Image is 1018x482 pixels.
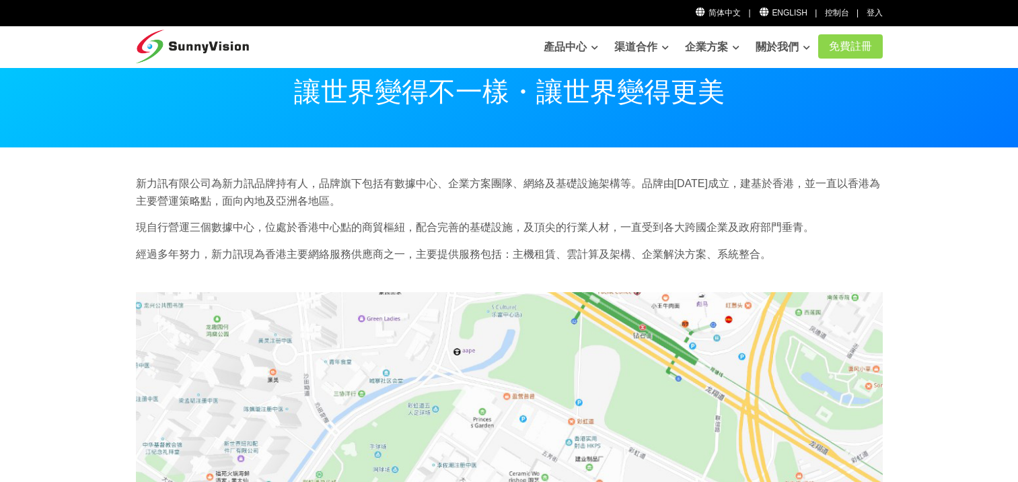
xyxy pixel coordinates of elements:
a: 渠道合作 [614,34,669,61]
a: 產品中心 [544,34,598,61]
p: 現自行營運三個數據中心，位處於香港中心點的商貿樞紐，配合完善的基礎設施，及頂尖的行業人材，一直受到各大跨國企業及政府部門垂青。 [136,219,883,236]
a: 控制台 [825,8,849,18]
a: 简体中文 [695,8,741,18]
p: 新力訊有限公司為新力訊品牌持有人，品牌旗下包括有數據中心、企業方案團隊、網絡及基礎設施架構等。品牌由[DATE]成立，建基於香港，並一直以香港為主要營運策略點，面向內地及亞洲各地區。 [136,175,883,209]
li: | [815,7,817,20]
li: | [857,7,859,20]
p: 經過多年努力，新力訊現為香港主要網絡服務供應商之一，主要提供服務包括：主機租賃、雲計算及架構、企業解決方案、系統整合。 [136,246,883,263]
a: 登入 [867,8,883,18]
a: 企業方案 [685,34,739,61]
a: English [758,8,807,18]
a: 關於我們 [756,34,810,61]
li: | [748,7,750,20]
a: 免費註冊 [818,34,883,59]
p: 讓世界變得不一樣・讓世界變得更美 [136,78,883,105]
